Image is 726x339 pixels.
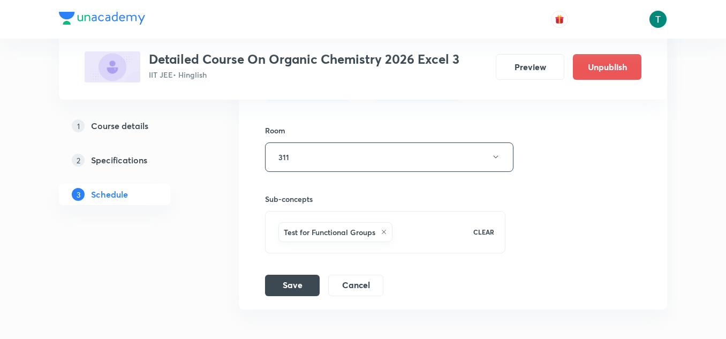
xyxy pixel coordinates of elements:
p: 2 [72,154,85,167]
h5: Course details [91,119,148,132]
p: 3 [72,188,85,201]
p: 1 [72,119,85,132]
p: CLEAR [473,227,494,237]
p: IIT JEE • Hinglish [149,69,459,80]
h5: Schedule [91,188,128,201]
img: Tajvendra Singh [649,10,667,28]
h5: Specifications [91,154,147,167]
button: Unpublish [573,54,641,80]
a: 1Course details [59,115,205,137]
a: 2Specifications [59,149,205,171]
img: avatar [555,14,564,24]
h6: Sub-concepts [265,193,505,205]
button: avatar [551,11,568,28]
h3: Detailed Course On Organic Chemistry 2026 Excel 3 [149,51,459,67]
button: 311 [265,142,513,172]
img: Company Logo [59,12,145,25]
h6: Room [265,125,285,136]
button: Cancel [328,275,383,296]
button: Preview [496,54,564,80]
a: Company Logo [59,12,145,27]
button: Save [265,275,320,296]
h6: Test for Functional Groups [284,227,375,238]
img: 30427A6D-8692-4005-A39B-A50F106158FD_plus.png [85,51,140,82]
